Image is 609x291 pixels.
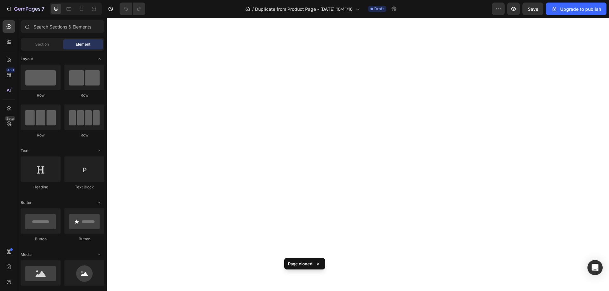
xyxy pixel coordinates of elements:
[21,92,61,98] div: Row
[21,236,61,242] div: Button
[35,41,49,47] span: Section
[252,6,254,12] span: /
[94,54,104,64] span: Toggle open
[255,6,353,12] span: Duplicate from Product Page - [DATE] 10:41:16
[21,252,32,257] span: Media
[94,146,104,156] span: Toggle open
[64,236,104,242] div: Button
[546,3,606,15] button: Upgrade to publish
[42,5,44,13] p: 7
[587,260,603,275] div: Open Intercom Messenger
[64,92,104,98] div: Row
[21,200,32,206] span: Button
[3,3,47,15] button: 7
[528,6,538,12] span: Save
[64,184,104,190] div: Text Block
[107,18,609,291] iframe: Design area
[21,56,33,62] span: Layout
[94,250,104,260] span: Toggle open
[94,198,104,208] span: Toggle open
[76,41,90,47] span: Element
[551,6,601,12] div: Upgrade to publish
[288,261,312,267] p: Page cloned
[374,6,384,12] span: Draft
[5,116,15,121] div: Beta
[21,148,29,154] span: Text
[6,67,15,73] div: 450
[120,3,145,15] div: Undo/Redo
[522,3,543,15] button: Save
[21,20,104,33] input: Search Sections & Elements
[21,184,61,190] div: Heading
[21,132,61,138] div: Row
[64,132,104,138] div: Row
